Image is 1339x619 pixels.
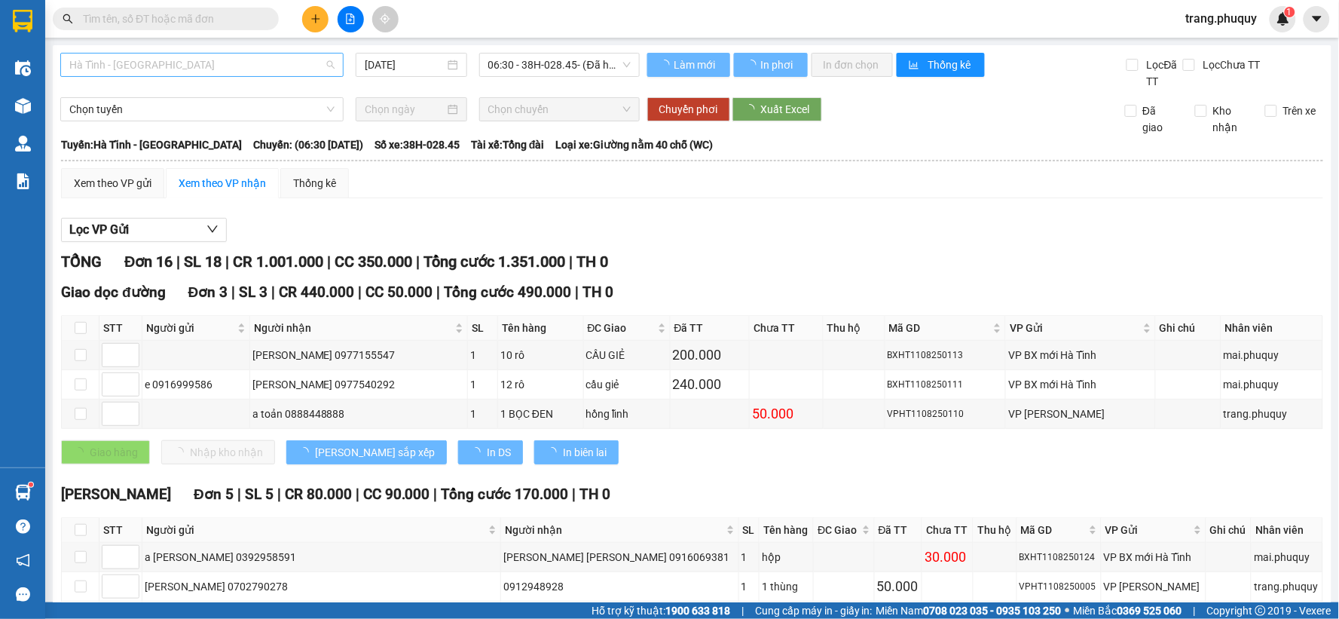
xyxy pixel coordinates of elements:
[741,602,744,619] span: |
[1006,341,1156,370] td: VP BX mới Hà Tĩnh
[470,376,495,393] div: 1
[746,60,759,70] span: loading
[436,283,440,301] span: |
[582,283,613,301] span: TH 0
[824,316,885,341] th: Thu hộ
[302,6,329,32] button: plus
[592,602,730,619] span: Hỗ trợ kỹ thuật:
[29,483,33,487] sup: 1
[1224,376,1320,393] div: mai.phuquy
[761,57,796,73] span: In phơi
[659,60,672,70] span: loading
[61,139,242,151] b: Tuyến: Hà Tĩnh - [GEOGRAPHIC_DATA]
[372,6,399,32] button: aim
[752,403,820,424] div: 50.000
[298,447,315,458] span: loading
[345,14,356,24] span: file-add
[233,253,323,271] span: CR 1.001.000
[444,283,571,301] span: Tổng cước 490.000
[755,602,873,619] span: Cung cấp máy in - giấy in:
[434,486,438,503] span: |
[503,549,736,565] div: [PERSON_NAME] [PERSON_NAME] 0916069381
[315,444,435,461] span: [PERSON_NAME] sắp xếp
[179,175,266,192] div: Xem theo VP nhận
[252,406,466,422] div: a toản 0888448888
[1008,347,1153,363] div: VP BX mới Hà Tĩnh
[1074,602,1182,619] span: Miền Bắc
[818,522,858,538] span: ĐC Giao
[876,602,1062,619] span: Miền Nam
[744,104,761,115] span: loading
[586,347,668,363] div: CẦU GIẺ
[586,406,668,422] div: hồng lĩnh
[734,53,808,77] button: In phơi
[252,376,466,393] div: [PERSON_NAME] 0977540292
[739,518,760,543] th: SL
[674,57,718,73] span: Làm mới
[285,486,352,503] span: CR 80.000
[146,320,234,336] span: Người gửi
[1207,103,1254,136] span: Kho nhận
[909,60,922,72] span: bar-chart
[885,341,1006,370] td: BXHT1108250113
[239,283,267,301] span: SL 3
[470,406,495,422] div: 1
[374,136,460,153] span: Số xe: 38H-028.45
[762,549,811,565] div: hộp
[1255,605,1266,616] span: copyright
[750,316,823,341] th: Chưa TT
[252,347,466,363] div: [PERSON_NAME] 0977155547
[760,518,814,543] th: Tên hàng
[741,549,757,565] div: 1
[61,218,227,242] button: Lọc VP Gửi
[1194,602,1196,619] span: |
[1254,549,1320,565] div: mai.phuquy
[673,374,747,395] div: 240.000
[1252,518,1323,543] th: Nhân viên
[762,578,811,595] div: 1 thùng
[365,57,444,73] input: 12/08/2025
[63,14,73,24] span: search
[1065,608,1070,614] span: ⚪️
[647,53,730,77] button: Làm mới
[875,518,923,543] th: Đã TT
[1276,12,1290,26] img: icon-new-feature
[99,316,142,341] th: STT
[1006,370,1156,400] td: VP BX mới Hà Tĩnh
[505,522,723,538] span: Người nhận
[1008,406,1153,422] div: VP [PERSON_NAME]
[1277,103,1322,119] span: Trên xe
[888,378,1003,392] div: BXHT1108250111
[365,101,444,118] input: Chọn ngày
[471,136,545,153] span: Tài xế: Tổng đài
[380,14,390,24] span: aim
[569,253,573,271] span: |
[1102,572,1206,602] td: VP Hà Huy Tập
[458,440,523,464] button: In DS
[61,253,102,271] span: TỔNG
[1021,522,1086,538] span: Mã GD
[488,98,631,121] span: Chọn chuyến
[500,406,580,422] div: 1 BỌC ĐEN
[922,518,974,543] th: Chưa TT
[442,486,569,503] span: Tổng cước 170.000
[580,486,611,503] span: TH 0
[161,440,275,464] button: Nhập kho nhận
[1137,103,1184,136] span: Đã giao
[1017,572,1102,602] td: VPHT1108250005
[188,283,228,301] span: Đơn 3
[673,345,747,366] div: 200.000
[1105,522,1191,538] span: VP Gửi
[99,518,142,543] th: STT
[1102,543,1206,572] td: VP BX mới Hà Tĩnh
[15,485,31,501] img: warehouse-icon
[889,320,990,336] span: Mã GD
[1287,7,1292,17] span: 1
[1141,57,1183,90] span: Lọc Đã TT
[498,316,583,341] th: Tên hàng
[1006,400,1156,429] td: VP Hà Huy Tập
[563,444,607,461] span: In biên lai
[124,253,173,271] span: Đơn 16
[145,376,247,393] div: e 0916999586
[1017,543,1102,572] td: BXHT1108250124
